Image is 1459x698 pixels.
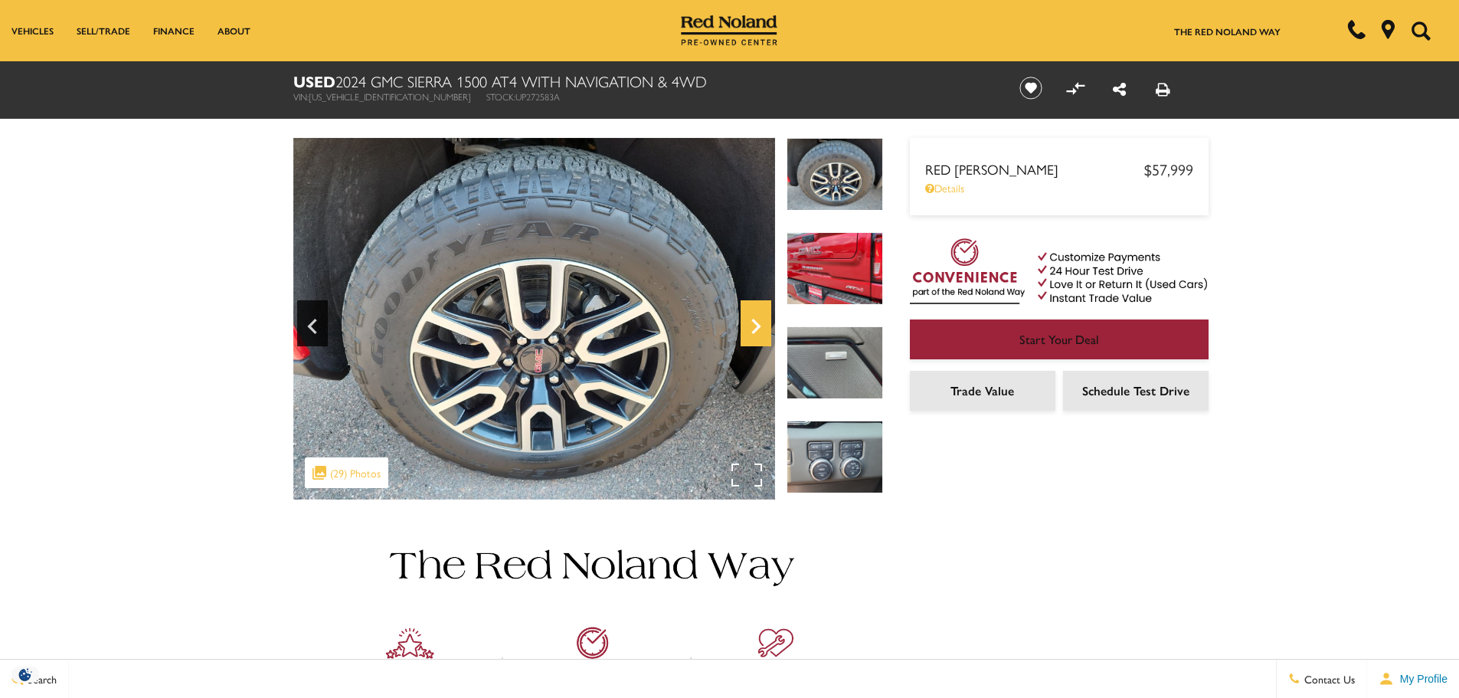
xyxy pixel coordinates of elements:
[787,421,883,493] img: Used 2024 Volcanic Red Tintcoat GMC AT4 image 28
[1300,671,1355,687] span: Contact Us
[1367,660,1459,698] button: Open user profile menu
[293,90,309,103] span: VIN:
[787,232,883,305] img: Used 2024 Volcanic Red Tintcoat GMC AT4 image 26
[293,70,335,92] strong: Used
[925,159,1144,179] span: Red [PERSON_NAME]
[910,371,1055,411] a: Trade Value
[787,138,883,211] img: Used 2024 Volcanic Red Tintcoat GMC AT4 image 25
[910,320,1209,359] a: Start Your Deal
[741,300,771,346] div: Next
[681,21,777,36] a: Red Noland Pre-Owned
[1063,371,1209,411] a: Schedule Test Drive
[486,90,515,103] span: Stock:
[787,326,883,399] img: Used 2024 Volcanic Red Tintcoat GMC AT4 image 27
[681,15,777,46] img: Red Noland Pre-Owned
[297,300,328,346] div: Previous
[950,382,1014,399] span: Trade Value
[1014,76,1048,100] button: Save vehicle
[309,90,471,103] span: [US_VEHICLE_IDENTIFICATION_NUMBER]
[515,90,560,103] span: UP272583A
[1113,77,1126,100] a: Share this Used 2024 GMC Sierra 1500 AT4 With Navigation & 4WD
[1082,382,1189,399] span: Schedule Test Drive
[1174,25,1281,38] a: The Red Noland Way
[305,457,388,488] div: (29) Photos
[925,158,1193,180] a: Red [PERSON_NAME] $57,999
[1144,158,1193,180] span: $57,999
[1156,77,1170,100] a: Print this Used 2024 GMC Sierra 1500 AT4 With Navigation & 4WD
[1405,1,1436,61] button: Open the search field
[925,180,1193,195] a: Details
[1019,330,1099,348] span: Start Your Deal
[8,667,43,683] section: Click to Open Cookie Consent Modal
[1394,673,1448,685] span: My Profile
[8,667,43,683] img: Opt-Out Icon
[293,73,994,90] h1: 2024 GMC Sierra 1500 AT4 With Navigation & 4WD
[293,138,775,500] img: Used 2024 Volcanic Red Tintcoat GMC AT4 image 25
[1064,77,1087,100] button: Compare Vehicle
